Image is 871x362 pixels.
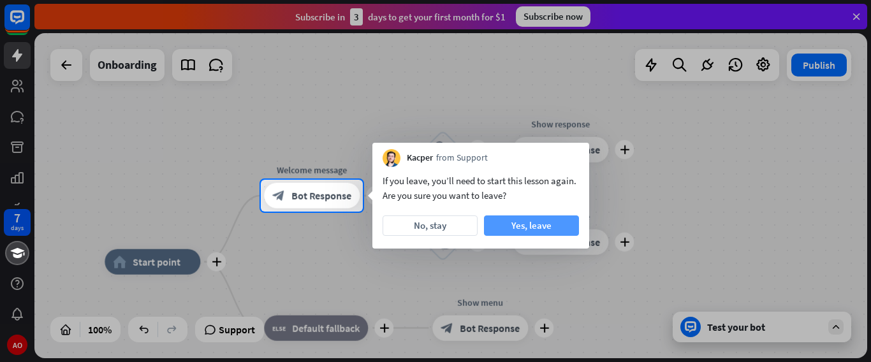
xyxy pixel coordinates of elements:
[291,189,351,202] span: Bot Response
[407,152,433,164] span: Kacper
[272,189,285,202] i: block_bot_response
[383,215,478,236] button: No, stay
[436,152,488,164] span: from Support
[484,215,579,236] button: Yes, leave
[383,173,579,203] div: If you leave, you’ll need to start this lesson again. Are you sure you want to leave?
